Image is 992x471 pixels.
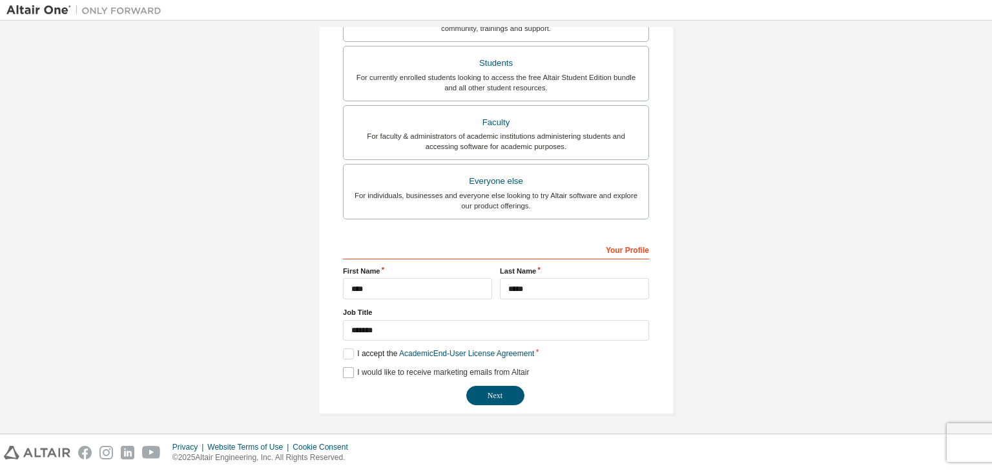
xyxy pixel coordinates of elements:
[500,266,649,276] label: Last Name
[99,446,113,459] img: instagram.svg
[343,266,492,276] label: First Name
[343,348,534,359] label: I accept the
[172,442,207,452] div: Privacy
[343,367,529,378] label: I would like to receive marketing emails from Altair
[207,442,293,452] div: Website Terms of Use
[293,442,355,452] div: Cookie Consent
[78,446,92,459] img: facebook.svg
[399,349,534,358] a: Academic End-User License Agreement
[6,4,168,17] img: Altair One
[121,446,134,459] img: linkedin.svg
[142,446,161,459] img: youtube.svg
[343,307,649,317] label: Job Title
[466,386,524,405] button: Next
[4,446,70,459] img: altair_logo.svg
[343,239,649,259] div: Your Profile
[172,452,356,463] p: © 2025 Altair Engineering, Inc. All Rights Reserved.
[351,54,641,72] div: Students
[351,190,641,211] div: For individuals, businesses and everyone else looking to try Altair software and explore our prod...
[351,114,641,132] div: Faculty
[351,72,641,93] div: For currently enrolled students looking to access the free Altair Student Edition bundle and all ...
[351,131,641,152] div: For faculty & administrators of academic institutions administering students and accessing softwa...
[351,172,641,190] div: Everyone else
